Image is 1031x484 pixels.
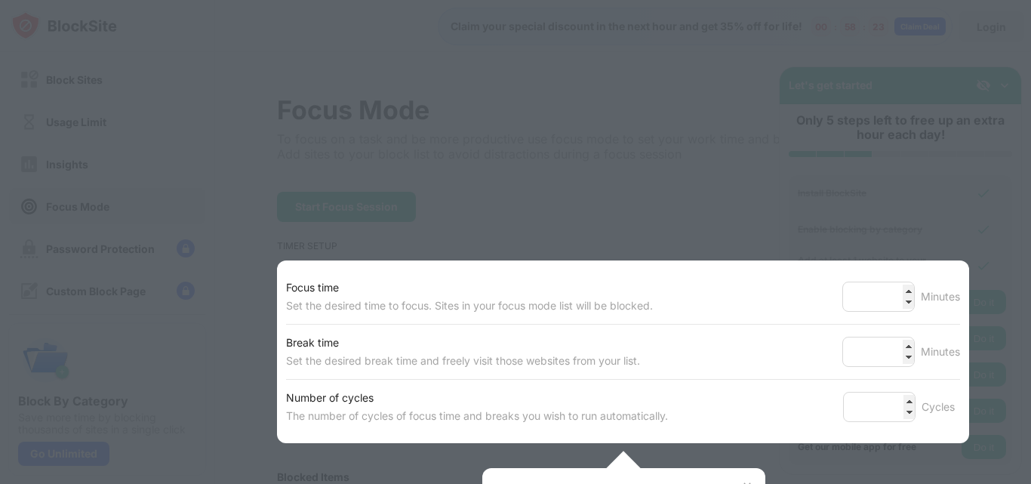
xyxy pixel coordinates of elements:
[921,343,960,361] div: Minutes
[922,398,960,416] div: Cycles
[286,279,653,297] div: Focus time
[286,389,668,407] div: Number of cycles
[286,297,653,315] div: Set the desired time to focus. Sites in your focus mode list will be blocked.
[921,288,960,306] div: Minutes
[286,407,668,425] div: The number of cycles of focus time and breaks you wish to run automatically.
[286,352,640,370] div: Set the desired break time and freely visit those websites from your list.
[286,334,640,352] div: Break time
